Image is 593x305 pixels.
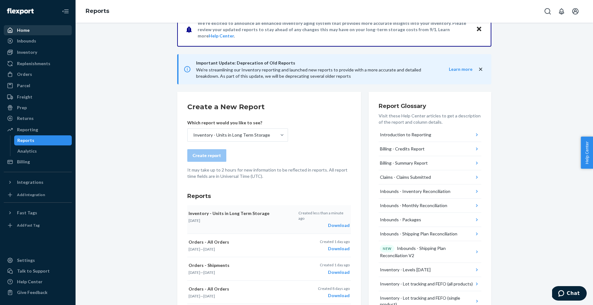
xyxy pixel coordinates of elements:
[4,81,72,91] a: Parcel
[4,177,72,187] button: Integrations
[189,239,295,245] p: Orders - All Orders
[189,286,295,292] p: Orders - All Orders
[187,192,351,200] h3: Reports
[379,213,481,227] button: Inbounds - Packages
[379,184,481,199] button: Inbounds - Inventory Reconciliation
[187,257,351,280] button: Orders - Shipments[DATE]—[DATE]Created 1 day agoDownload
[581,137,593,169] button: Help Center
[380,231,457,237] div: Inbounds - Shipping Plan Reconciliation
[189,218,200,223] time: [DATE]
[4,190,72,200] a: Add Integration
[187,149,226,162] button: Create report
[4,157,72,167] a: Billing
[17,82,30,89] div: Parcel
[17,94,32,100] div: Freight
[4,59,72,69] a: Replenishments
[379,142,481,156] button: Billing - Credits Report
[298,210,350,221] p: Created less than a minute ago
[379,241,481,263] button: NEWInbounds - Shipping Plan Reconciliation V2
[189,270,200,275] time: [DATE]
[4,92,72,102] a: Freight
[14,146,72,156] a: Analytics
[380,174,431,180] div: Claims - Claims Submitted
[17,115,34,121] div: Returns
[4,125,72,135] a: Reporting
[379,102,481,110] h3: Report Glossary
[320,262,350,268] p: Created 1 day ago
[380,188,450,195] div: Inbounds - Inventory Reconciliation
[380,281,473,287] div: Inventory - Lot tracking and FEFO (all products)
[379,128,481,142] button: Introduction to Reporting
[189,246,295,252] p: —
[541,5,554,18] button: Open Search Box
[81,2,114,20] ol: breadcrumbs
[379,156,481,170] button: Billing - Summary Report
[17,27,30,33] div: Home
[379,170,481,184] button: Claims - Claims Submitted
[189,262,295,268] p: Orders - Shipments
[189,293,295,299] p: —
[187,120,288,126] p: Which report would you like to see?
[4,113,72,123] a: Returns
[17,38,36,44] div: Inbounds
[189,247,200,251] time: [DATE]
[17,279,42,285] div: Help Center
[17,71,32,77] div: Orders
[318,292,350,299] div: Download
[4,69,72,79] a: Orders
[379,113,481,125] p: Visit these Help Center articles to get a description of the report and column details.
[17,268,50,274] div: Talk to Support
[379,277,481,291] button: Inventory - Lot tracking and FEFO (all products)
[4,208,72,218] button: Fast Tags
[86,8,109,14] a: Reports
[7,8,34,14] img: Flexport logo
[4,220,72,230] a: Add Fast Tag
[187,102,351,112] h2: Create a New Report
[552,286,587,302] iframe: Opens a widget where you can chat to one of our agents
[298,222,350,229] div: Download
[4,25,72,35] a: Home
[17,137,34,144] div: Reports
[14,135,72,145] a: Reports
[187,167,351,179] p: It may take up to 2 hours for new information to be reflected in reports. All report time fields ...
[189,294,200,298] time: [DATE]
[196,59,436,67] span: Important Update: Deprecation of Old Reports
[380,132,431,138] div: Introduction to Reporting
[320,246,350,252] div: Download
[17,192,45,197] div: Add Integration
[569,5,582,18] button: Open account menu
[203,270,215,275] time: [DATE]
[198,20,470,39] p: We're excited to announce an enhanced inventory aging system that provides more accurate insights...
[17,148,37,154] div: Analytics
[475,25,483,34] button: Close
[380,202,447,209] div: Inbounds - Monthly Reconciliation
[380,245,474,259] div: Inbounds - Shipping Plan Reconciliation V2
[187,205,351,234] button: Inventory - Units in Long Term Storage[DATE]Created less than a minute agoDownload
[4,103,72,113] a: Prep
[380,160,428,166] div: Billing - Summary Report
[380,267,431,273] div: Inventory - Levels [DATE]
[4,287,72,297] button: Give Feedback
[17,210,37,216] div: Fast Tags
[555,5,568,18] button: Open notifications
[17,223,40,228] div: Add Fast Tag
[320,239,350,244] p: Created 1 day ago
[17,60,50,67] div: Replenishments
[17,159,30,165] div: Billing
[4,47,72,57] a: Inventory
[189,210,295,217] p: Inventory - Units in Long Term Storage
[17,179,43,185] div: Integrations
[59,5,72,18] button: Close Navigation
[17,104,27,111] div: Prep
[383,246,392,251] p: NEW
[380,146,425,152] div: Billing - Credits Report
[203,247,215,251] time: [DATE]
[17,49,37,55] div: Inventory
[17,257,35,263] div: Settings
[4,266,72,276] button: Talk to Support
[4,255,72,265] a: Settings
[17,127,38,133] div: Reporting
[477,66,484,73] button: close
